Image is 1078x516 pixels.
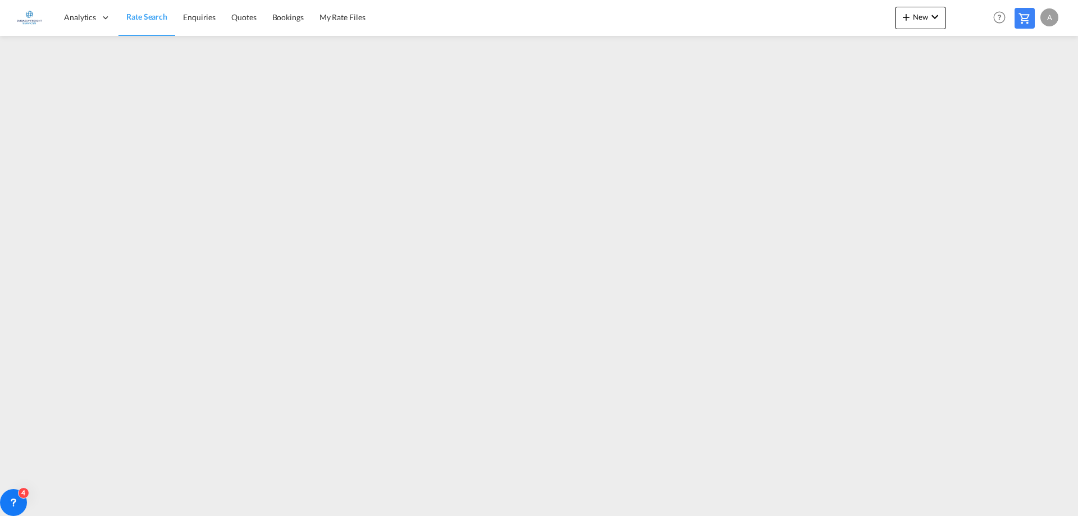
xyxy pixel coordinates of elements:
[319,12,366,22] span: My Rate Files
[990,8,1015,28] div: Help
[990,8,1009,27] span: Help
[899,12,942,21] span: New
[126,12,167,21] span: Rate Search
[272,12,304,22] span: Bookings
[183,12,216,22] span: Enquiries
[1040,8,1058,26] div: A
[895,7,946,29] button: icon-plus 400-fgNewicon-chevron-down
[899,10,913,24] md-icon: icon-plus 400-fg
[928,10,942,24] md-icon: icon-chevron-down
[231,12,256,22] span: Quotes
[64,12,96,23] span: Analytics
[17,5,42,30] img: e1326340b7c511ef854e8d6a806141ad.jpg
